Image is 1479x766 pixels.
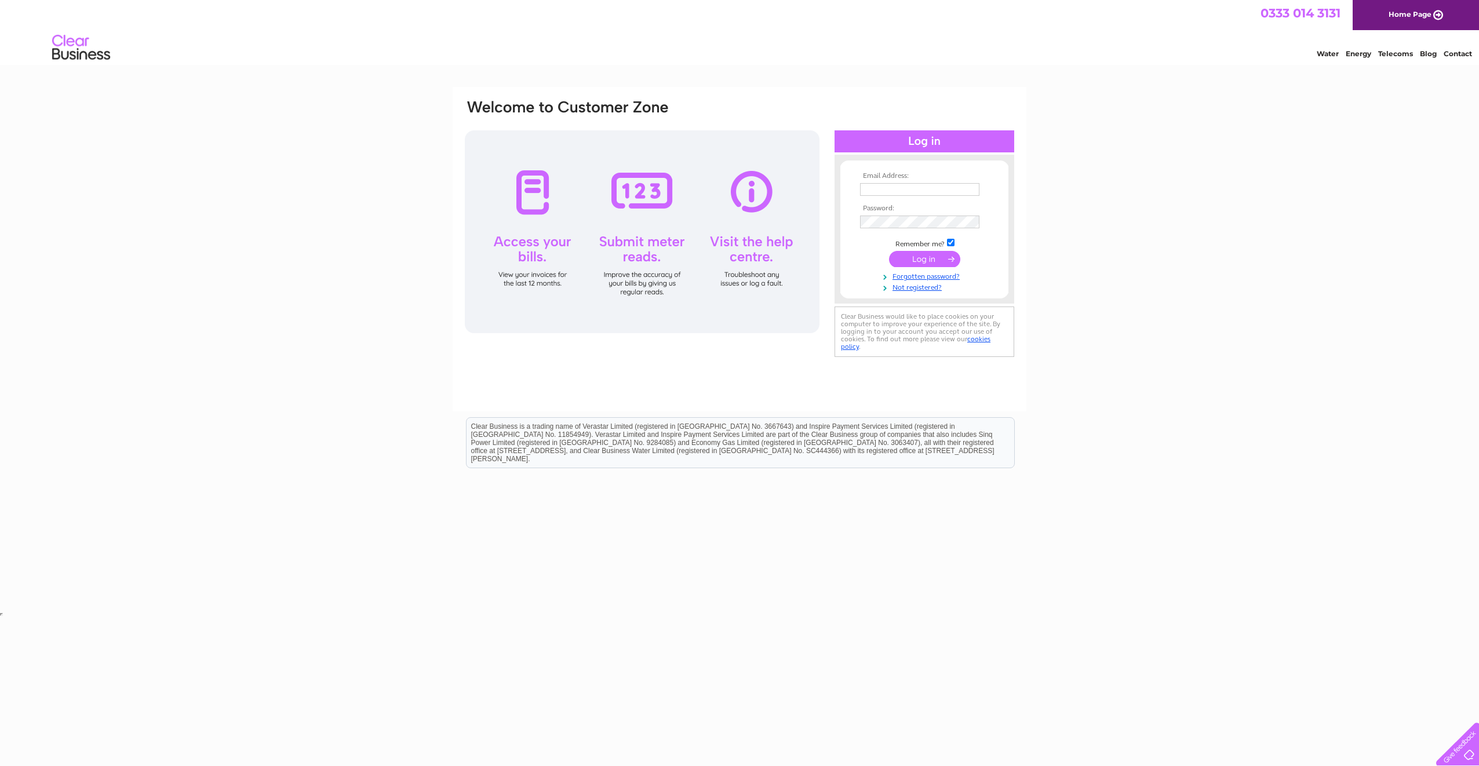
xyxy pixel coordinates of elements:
td: Remember me? [857,237,992,249]
a: Blog [1420,49,1437,58]
a: 0333 014 3131 [1261,6,1340,20]
div: Clear Business would like to place cookies on your computer to improve your experience of the sit... [835,307,1014,357]
a: Energy [1346,49,1371,58]
th: Password: [857,205,992,213]
img: logo.png [52,30,111,65]
a: Forgotten password? [860,270,992,281]
th: Email Address: [857,172,992,180]
a: Contact [1444,49,1472,58]
a: Telecoms [1378,49,1413,58]
input: Submit [889,251,960,267]
a: Not registered? [860,281,992,292]
div: Clear Business is a trading name of Verastar Limited (registered in [GEOGRAPHIC_DATA] No. 3667643... [467,6,1014,56]
a: Water [1317,49,1339,58]
a: cookies policy [841,335,990,351]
